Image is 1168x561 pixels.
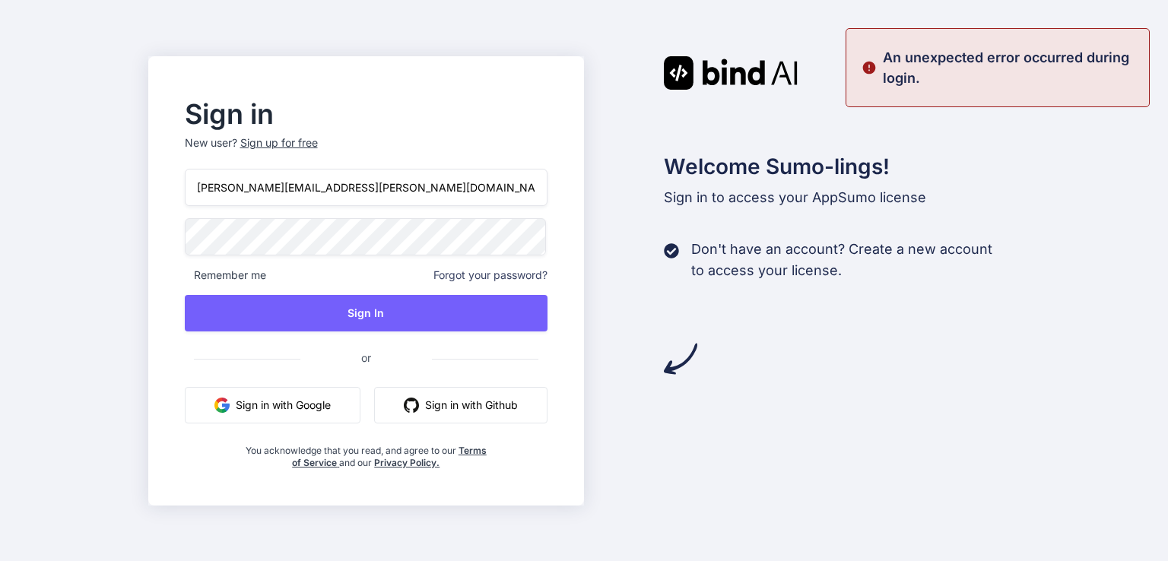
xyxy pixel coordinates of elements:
[185,295,548,331] button: Sign In
[433,268,547,283] span: Forgot your password?
[883,47,1140,88] p: An unexpected error occurred during login.
[185,135,548,169] p: New user?
[664,56,798,90] img: Bind AI logo
[862,47,877,88] img: alert
[240,135,318,151] div: Sign up for free
[300,339,432,376] span: or
[404,398,419,413] img: github
[185,169,548,206] input: Login or Email
[664,342,697,376] img: arrow
[664,187,1020,208] p: Sign in to access your AppSumo license
[185,102,548,126] h2: Sign in
[214,398,230,413] img: google
[374,387,547,423] button: Sign in with Github
[691,239,992,281] p: Don't have an account? Create a new account to access your license.
[374,457,440,468] a: Privacy Policy.
[185,387,360,423] button: Sign in with Google
[664,151,1020,182] h2: Welcome Sumo-lings!
[185,268,266,283] span: Remember me
[292,445,487,468] a: Terms of Service
[245,436,487,469] div: You acknowledge that you read, and agree to our and our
